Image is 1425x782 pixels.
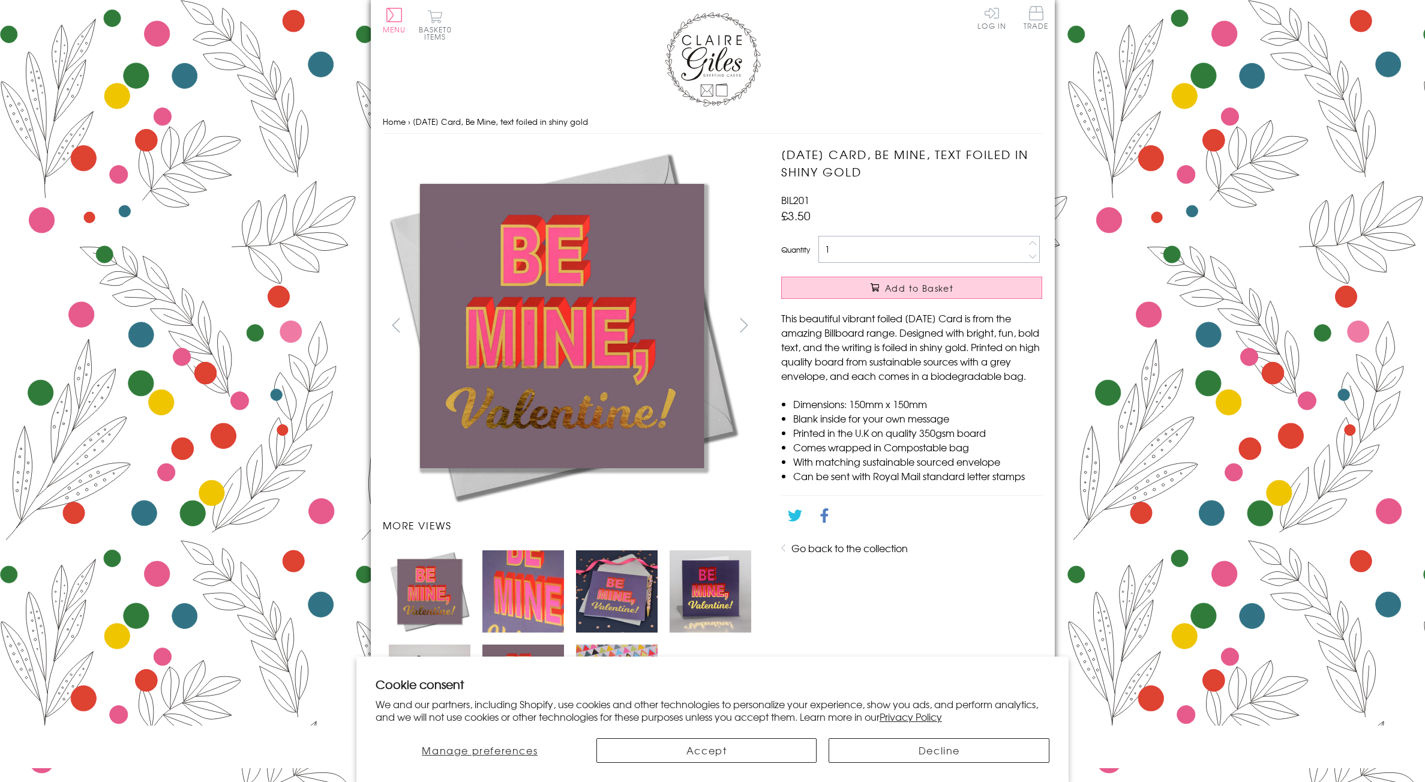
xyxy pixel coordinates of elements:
[977,6,1006,29] a: Log In
[781,193,809,207] span: BIL201
[389,645,470,726] img: Valentine's Day Card, Be Mine, text foiled in shiny gold
[757,146,1117,506] img: Valentine's Day Card, Be Mine, text foiled in shiny gold
[376,698,1050,723] p: We and our partners, including Shopify, use cookies and other technologies to personalize your ex...
[793,440,1042,454] li: Comes wrapped in Compostable bag
[793,454,1042,469] li: With matching sustainable sourced envelope
[383,544,758,732] ul: Carousel Pagination
[413,116,588,127] span: [DATE] Card, Be Mine, text foiled in shiny gold
[829,738,1049,763] button: Decline
[793,397,1042,411] li: Dimensions: 150mm x 150mm
[570,639,664,732] li: Carousel Page 7
[665,12,761,107] img: Claire Giles Greetings Cards
[880,709,942,724] a: Privacy Policy
[383,24,406,35] span: Menu
[383,544,476,638] li: Carousel Page 1 (Current Slide)
[476,639,570,732] li: Carousel Page 6
[382,146,742,506] img: Valentine's Day Card, Be Mine, text foiled in shiny gold
[793,469,1042,483] li: Can be sent with Royal Mail standard letter stamps
[576,645,658,726] img: Valentine's Day Card, Be Mine, text foiled in shiny gold
[482,645,564,726] img: Valentine's Day Card, Be Mine, text foiled in shiny gold
[570,544,664,638] li: Carousel Page 3
[670,550,751,632] img: Valentine's Day Card, Be Mine, text foiled in shiny gold
[596,738,817,763] button: Accept
[389,550,470,632] img: Valentine's Day Card, Be Mine, text foiled in shiny gold
[781,146,1042,181] h1: [DATE] Card, Be Mine, text foiled in shiny gold
[730,311,757,338] button: next
[424,24,452,42] span: 0 items
[383,518,758,532] h3: More views
[1024,6,1049,29] span: Trade
[376,738,584,763] button: Manage preferences
[476,544,570,638] li: Carousel Page 2
[1024,6,1049,32] a: Trade
[383,311,410,338] button: prev
[576,550,658,632] img: Valentine's Day Card, Be Mine, text foiled in shiny gold
[383,110,1043,134] nav: breadcrumbs
[781,207,811,224] span: £3.50
[408,116,410,127] span: ›
[793,411,1042,426] li: Blank inside for your own message
[781,244,810,255] label: Quantity
[376,676,1050,693] h2: Cookie consent
[482,550,564,632] img: Valentine's Day Card, Be Mine, text foiled in shiny gold
[885,282,953,294] span: Add to Basket
[791,541,908,555] a: Go back to the collection
[383,116,406,127] a: Home
[664,544,757,638] li: Carousel Page 4
[422,743,538,757] span: Manage preferences
[419,10,452,40] button: Basket0 items
[383,8,406,33] button: Menu
[383,639,476,732] li: Carousel Page 5
[793,426,1042,440] li: Printed in the U.K on quality 350gsm board
[781,311,1042,383] p: This beautiful vibrant foiled [DATE] Card is from the amazing Billboard range. Designed with brig...
[781,277,1042,299] button: Add to Basket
